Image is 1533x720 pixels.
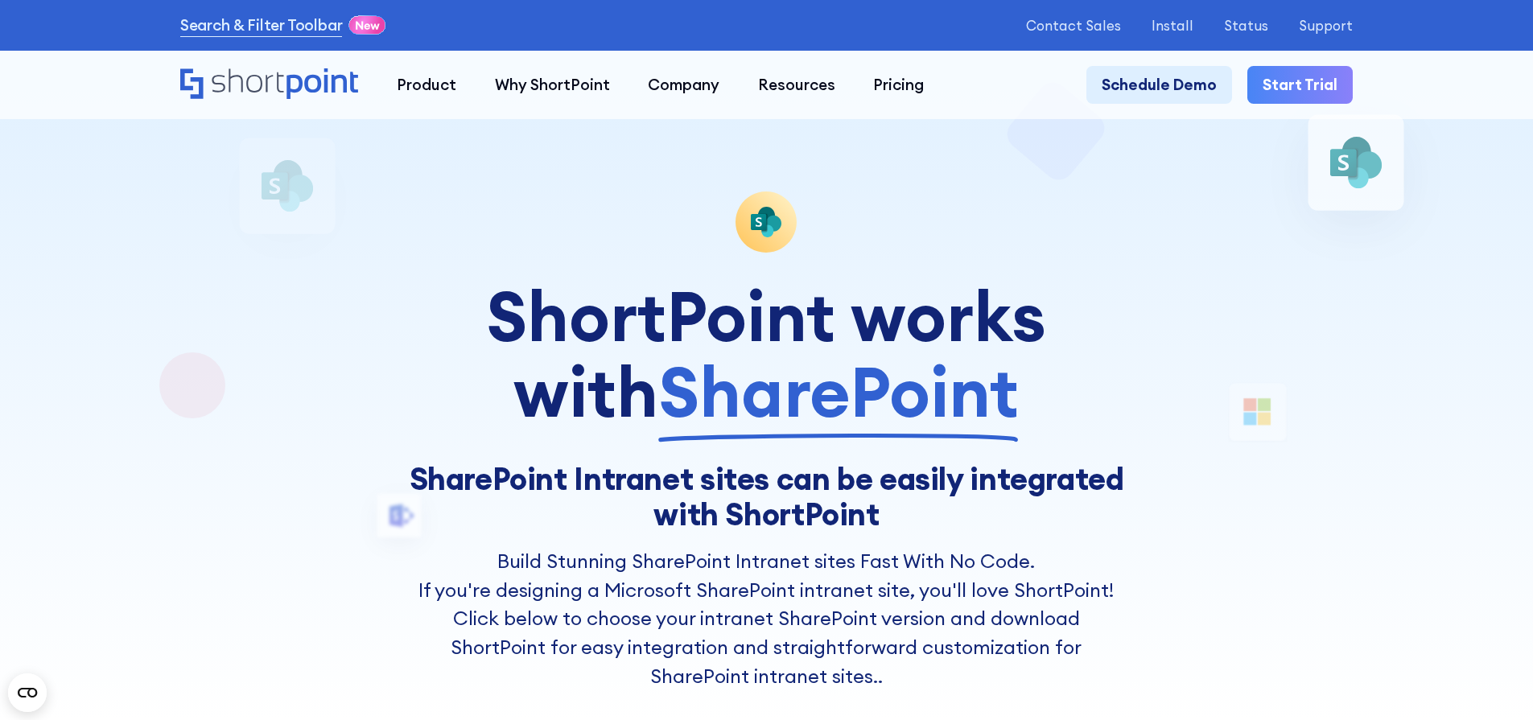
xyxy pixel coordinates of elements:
[658,354,1019,430] span: SharePoint
[1026,18,1121,33] a: Contact Sales
[648,73,719,97] div: Company
[407,547,1126,576] h2: Build Stunning SharePoint Intranet sites Fast With No Code.
[1152,18,1193,33] a: Install
[758,73,835,97] div: Resources
[495,73,610,97] div: Why ShortPoint
[377,66,476,105] a: Product
[407,576,1126,691] p: If you're designing a Microsoft SharePoint intranet site, you'll love ShortPoint! Click below to ...
[1453,643,1533,720] iframe: Chat Widget
[407,461,1126,532] h1: SharePoint Intranet sites can be easily integrated with ShortPoint
[1224,18,1268,33] a: Status
[476,66,629,105] a: Why ShortPoint
[180,14,343,37] a: Search & Filter Toolbar
[1299,18,1353,33] a: Support
[1247,66,1353,105] a: Start Trial
[873,73,924,97] div: Pricing
[855,66,944,105] a: Pricing
[397,73,456,97] div: Product
[407,278,1126,430] div: ShortPoint works with
[180,68,358,101] a: Home
[1086,66,1232,105] a: Schedule Demo
[739,66,855,105] a: Resources
[628,66,739,105] a: Company
[8,673,47,712] button: Open CMP widget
